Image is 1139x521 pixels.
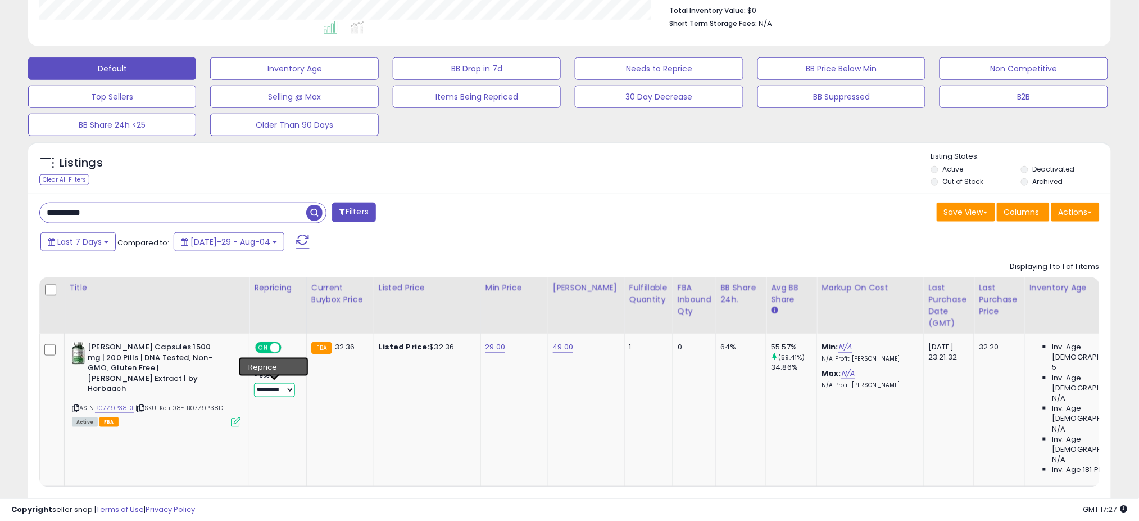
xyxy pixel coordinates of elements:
[28,114,196,136] button: BB Share 24h <25
[311,282,369,306] div: Current Buybox Price
[629,282,668,306] div: Fulfillable Quantity
[779,353,805,362] small: (59.41%)
[88,342,224,397] b: [PERSON_NAME] Capsules 1500 mg | 200 Pills | DNA Tested, Non-GMO, Gluten Free | [PERSON_NAME] Ext...
[72,417,98,427] span: All listings currently available for purchase on Amazon
[99,417,119,427] span: FBA
[11,505,195,515] div: seller snap | |
[629,342,664,352] div: 1
[210,57,378,80] button: Inventory Age
[759,18,772,29] span: N/A
[174,232,284,251] button: [DATE]-29 - Aug-04
[146,504,195,515] a: Privacy Policy
[1010,262,1100,272] div: Displaying 1 to 1 of 1 items
[254,282,302,294] div: Repricing
[1052,424,1065,434] span: N/A
[210,86,378,108] button: Selling @ Max
[757,86,925,108] button: BB Suppressed
[280,343,298,353] span: OFF
[720,342,757,352] div: 64%
[771,342,816,352] div: 55.57%
[311,342,332,354] small: FBA
[838,342,852,353] a: N/A
[822,355,915,363] p: N/A Profit [PERSON_NAME]
[1052,465,1111,475] span: Inv. Age 181 Plus:
[757,57,925,80] button: BB Price Below Min
[822,381,915,389] p: N/A Profit [PERSON_NAME]
[720,282,761,306] div: BB Share 24h.
[979,282,1020,317] div: Last Purchase Price
[379,282,476,294] div: Listed Price
[817,277,924,334] th: The percentage added to the cost of goods (COGS) that forms the calculator for Min & Max prices.
[822,282,919,294] div: Markup on Cost
[210,114,378,136] button: Older Than 90 Days
[332,203,376,222] button: Filters
[39,174,89,185] div: Clear All Filters
[1004,206,1040,218] span: Columns
[943,164,964,174] label: Active
[841,368,855,379] a: N/A
[40,232,116,251] button: Last 7 Days
[678,282,711,317] div: FBA inbound Qty
[943,177,984,186] label: Out of Stock
[72,342,85,365] img: 416B9PKT9ZL._SL40_.jpg
[96,504,144,515] a: Terms of Use
[1051,203,1100,222] button: Actions
[822,368,841,379] b: Max:
[940,57,1108,80] button: Non Competitive
[553,282,620,294] div: [PERSON_NAME]
[135,403,225,412] span: | SKU: Koli108- B07Z9P38D1
[1052,362,1056,372] span: 5
[575,57,743,80] button: Needs to Reprice
[485,282,543,294] div: Min Price
[669,19,757,28] b: Short Term Storage Fees:
[822,342,838,352] b: Min:
[335,342,355,352] span: 32.36
[931,151,1111,162] p: Listing States:
[937,203,995,222] button: Save View
[997,203,1050,222] button: Columns
[72,342,240,425] div: ASIN:
[254,360,298,370] div: Amazon AI *
[117,237,169,248] span: Compared to:
[190,236,270,248] span: [DATE]-29 - Aug-04
[771,282,812,306] div: Avg BB Share
[678,342,707,352] div: 0
[1083,504,1128,515] span: 2025-08-12 17:27 GMT
[575,86,743,108] button: 30 Day Decrease
[28,57,196,80] button: Default
[57,236,102,248] span: Last 7 Days
[1032,164,1074,174] label: Deactivated
[95,403,134,413] a: B07Z9P38D1
[928,342,965,362] div: [DATE] 23:21:32
[553,342,574,353] a: 49.00
[928,282,969,329] div: Last Purchase Date (GMT)
[669,3,1091,16] li: $0
[28,86,196,108] button: Top Sellers
[771,306,778,316] small: Avg BB Share.
[393,57,561,80] button: BB Drop in 7d
[379,342,472,352] div: $32.36
[1052,393,1065,403] span: N/A
[254,372,298,397] div: Preset:
[60,155,103,171] h5: Listings
[69,282,244,294] div: Title
[1052,455,1065,465] span: N/A
[11,504,52,515] strong: Copyright
[485,342,506,353] a: 29.00
[379,342,430,352] b: Listed Price:
[393,86,561,108] button: Items Being Repriced
[940,86,1108,108] button: B2B
[771,362,816,372] div: 34.86%
[979,342,1016,352] div: 32.20
[669,6,746,15] b: Total Inventory Value:
[256,343,270,353] span: ON
[1032,177,1063,186] label: Archived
